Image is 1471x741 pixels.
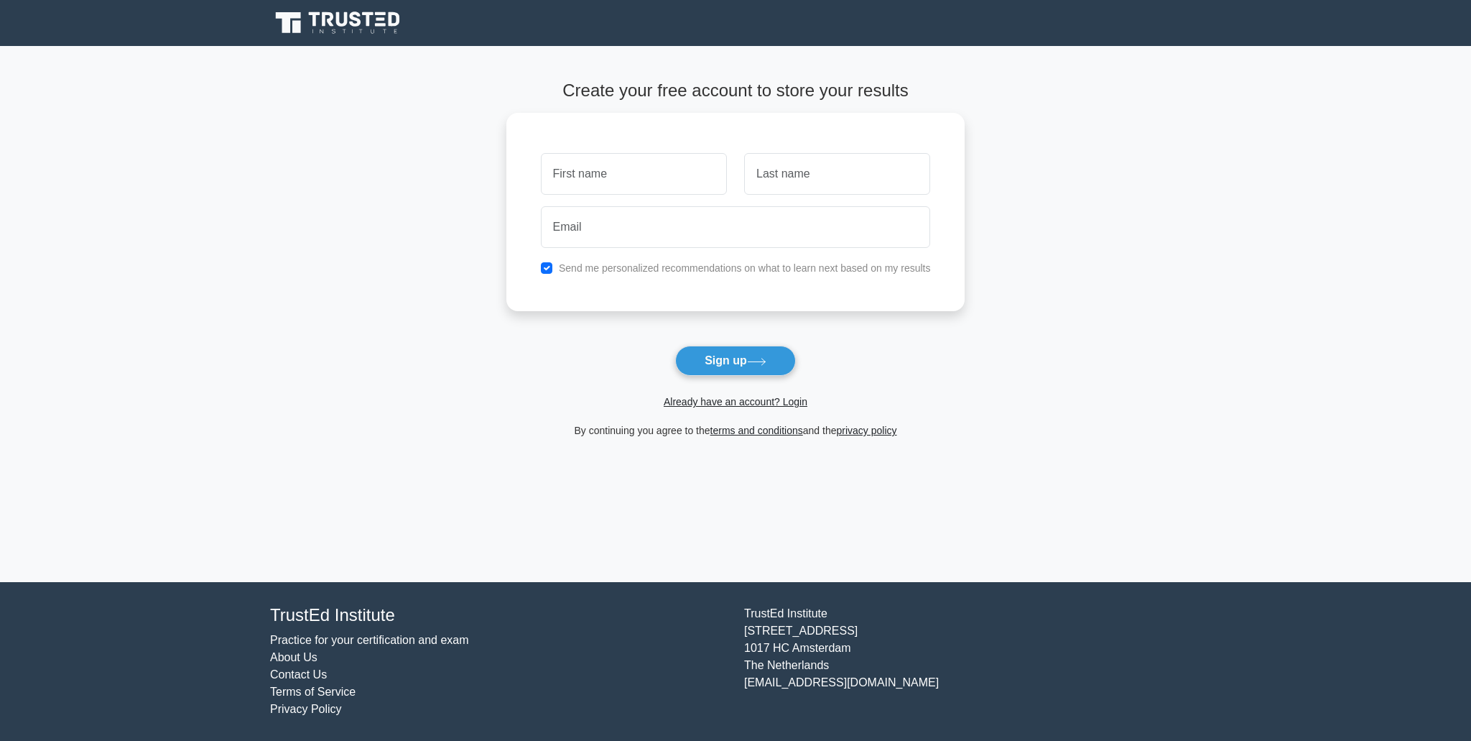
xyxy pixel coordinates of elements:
[559,262,931,274] label: Send me personalized recommendations on what to learn next based on my results
[270,605,727,626] h4: TrustEd Institute
[664,396,807,408] a: Already have an account? Login
[675,346,796,376] button: Sign up
[710,425,803,436] a: terms and conditions
[744,153,930,195] input: Last name
[270,634,469,646] a: Practice for your certification and exam
[541,206,931,248] input: Email
[735,605,1210,718] div: TrustEd Institute [STREET_ADDRESS] 1017 HC Amsterdam The Netherlands [EMAIL_ADDRESS][DOMAIN_NAME]
[270,668,327,681] a: Contact Us
[498,422,974,439] div: By continuing you agree to the and the
[541,153,727,195] input: First name
[270,703,342,715] a: Privacy Policy
[506,80,965,101] h4: Create your free account to store your results
[837,425,897,436] a: privacy policy
[270,651,317,663] a: About Us
[270,686,356,698] a: Terms of Service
